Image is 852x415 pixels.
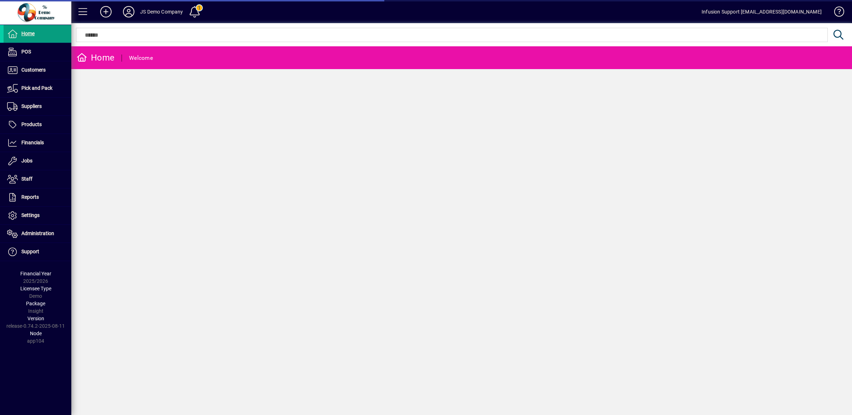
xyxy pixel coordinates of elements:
[4,43,71,61] a: POS
[702,6,822,17] div: Infusion Support [EMAIL_ADDRESS][DOMAIN_NAME]
[30,331,42,336] span: Node
[117,5,140,18] button: Profile
[4,61,71,79] a: Customers
[21,103,42,109] span: Suppliers
[129,52,153,64] div: Welcome
[4,188,71,206] a: Reports
[4,134,71,152] a: Financials
[21,212,40,218] span: Settings
[4,170,71,188] a: Staff
[829,1,843,25] a: Knowledge Base
[4,98,71,115] a: Suppliers
[21,121,42,127] span: Products
[77,52,114,63] div: Home
[21,49,31,55] span: POS
[94,5,117,18] button: Add
[20,271,51,276] span: Financial Year
[4,116,71,134] a: Products
[21,67,46,73] span: Customers
[21,176,32,182] span: Staff
[4,152,71,170] a: Jobs
[4,79,71,97] a: Pick and Pack
[21,85,52,91] span: Pick and Pack
[26,301,45,306] span: Package
[21,31,35,36] span: Home
[21,230,54,236] span: Administration
[4,207,71,224] a: Settings
[20,286,51,291] span: Licensee Type
[21,140,44,145] span: Financials
[21,158,32,164] span: Jobs
[21,249,39,254] span: Support
[21,194,39,200] span: Reports
[4,243,71,261] a: Support
[140,6,183,17] div: JS Demo Company
[27,316,44,321] span: Version
[4,225,71,243] a: Administration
